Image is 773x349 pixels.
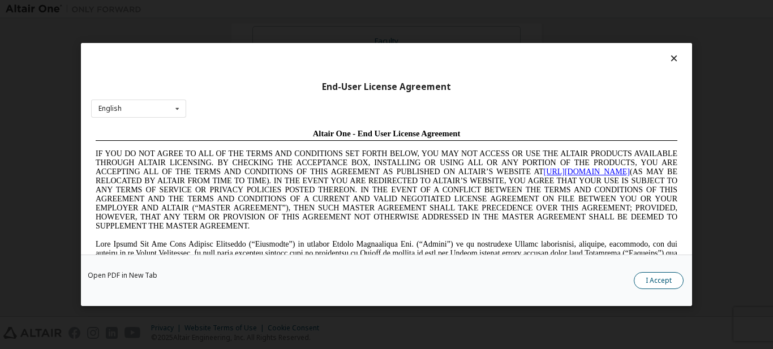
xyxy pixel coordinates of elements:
button: I Accept [634,272,684,289]
div: End-User License Agreement [91,81,682,93]
div: English [98,105,122,112]
a: Open PDF in New Tab [88,272,157,279]
span: Altair One - End User License Agreement [222,5,370,14]
span: Lore Ipsumd Sit Ame Cons Adipisc Elitseddo (“Eiusmodte”) in utlabor Etdolo Magnaaliqua Eni. (“Adm... [5,115,586,196]
a: [URL][DOMAIN_NAME] [453,43,539,51]
span: IF YOU DO NOT AGREE TO ALL OF THE TERMS AND CONDITIONS SET FORTH BELOW, YOU MAY NOT ACCESS OR USE... [5,25,586,106]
